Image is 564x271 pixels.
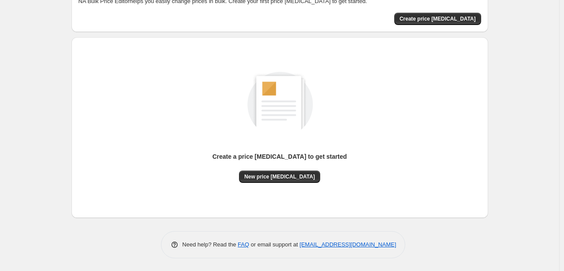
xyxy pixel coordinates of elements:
[212,152,347,161] p: Create a price [MEDICAL_DATA] to get started
[300,241,396,248] a: [EMAIL_ADDRESS][DOMAIN_NAME]
[182,241,238,248] span: Need help? Read the
[249,241,300,248] span: or email support at
[239,171,320,183] button: New price [MEDICAL_DATA]
[238,241,249,248] a: FAQ
[244,173,315,180] span: New price [MEDICAL_DATA]
[394,13,481,25] button: Create price change job
[400,15,476,22] span: Create price [MEDICAL_DATA]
